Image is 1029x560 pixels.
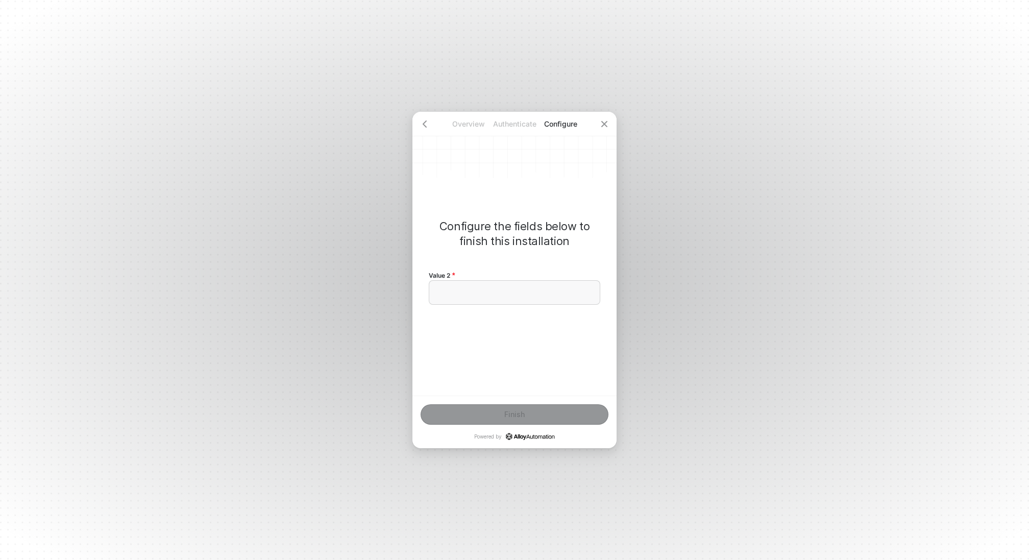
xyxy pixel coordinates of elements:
[506,433,555,440] a: icon-success
[474,433,555,440] p: Powered by
[429,271,455,280] span: Value 2
[421,404,608,425] button: Finish
[537,119,583,129] p: Configure
[421,120,429,128] span: icon-arrow-left
[600,120,608,128] span: icon-close
[429,219,600,249] p: Configure the fields below to finish this installation
[492,119,537,129] p: Authenticate
[446,119,492,129] p: Overview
